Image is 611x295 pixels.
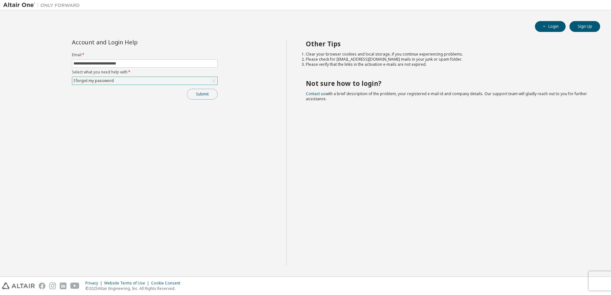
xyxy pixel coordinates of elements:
[306,40,589,48] h2: Other Tips
[3,2,83,8] img: Altair One
[85,286,184,291] p: © 2025 Altair Engineering, Inc. All Rights Reserved.
[73,77,115,84] div: I forgot my password
[535,21,566,32] button: Login
[85,281,104,286] div: Privacy
[49,283,56,289] img: instagram.svg
[306,91,587,102] span: with a brief description of the problem, your registered e-mail id and company details. Our suppo...
[306,57,589,62] li: Please check for [EMAIL_ADDRESS][DOMAIN_NAME] mails in your junk or spam folder.
[2,283,35,289] img: altair_logo.svg
[72,52,218,57] label: Email
[39,283,45,289] img: facebook.svg
[569,21,600,32] button: Sign Up
[151,281,184,286] div: Cookie Consent
[306,79,589,87] h2: Not sure how to login?
[72,77,217,85] div: I forgot my password
[72,70,218,75] label: Select what you need help with
[104,281,151,286] div: Website Terms of Use
[70,283,80,289] img: youtube.svg
[306,62,589,67] li: Please verify that the links in the activation e-mails are not expired.
[187,89,218,100] button: Submit
[306,52,589,57] li: Clear your browser cookies and local storage, if you continue experiencing problems.
[306,91,325,96] a: Contact us
[60,283,66,289] img: linkedin.svg
[72,40,189,45] div: Account and Login Help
